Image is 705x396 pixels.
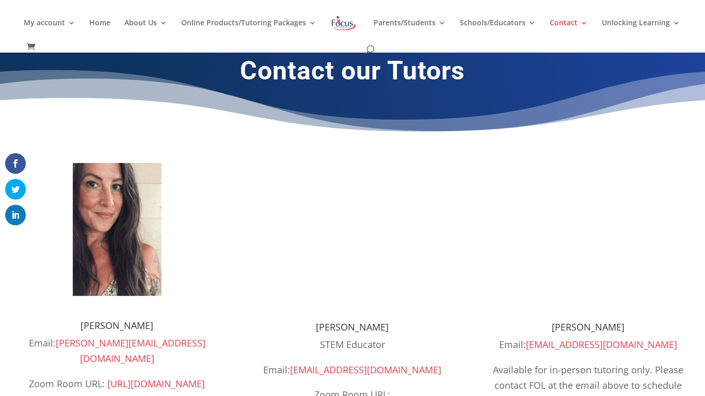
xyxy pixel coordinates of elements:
[330,14,357,32] img: Focus on Learning
[460,19,536,43] a: Schools/Educators
[29,377,105,390] span: Zoom Room URL:
[56,337,205,365] a: [PERSON_NAME][EMAIL_ADDRESS][DOMAIN_NAME]
[550,19,588,43] a: Contact
[24,19,75,43] a: My account
[290,364,441,376] a: [EMAIL_ADDRESS][DOMAIN_NAME]
[316,321,389,333] span: [PERSON_NAME]
[526,338,677,351] a: [EMAIL_ADDRESS][DOMAIN_NAME]
[374,19,446,43] a: Parents/Students
[18,321,216,335] h4: [PERSON_NAME]
[253,337,452,362] p: STEM Educator
[124,19,167,43] a: About Us
[489,337,687,362] p: Email:
[74,55,631,91] h1: Contact our Tutors
[89,19,110,43] a: Home
[107,377,205,390] a: [URL][DOMAIN_NAME]
[552,321,624,333] span: [PERSON_NAME]
[253,362,452,387] p: Email:
[18,335,216,376] p: Email:
[181,19,316,43] a: Online Products/Tutoring Packages
[602,19,680,43] a: Unlocking Learning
